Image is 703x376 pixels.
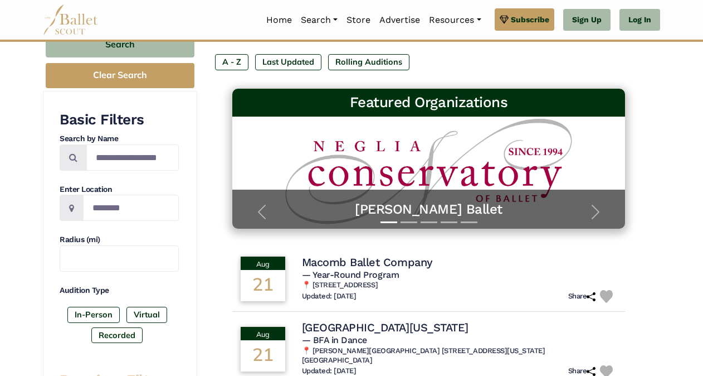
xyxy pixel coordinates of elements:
h4: Audition Type [60,285,179,296]
h4: Enter Location [60,184,179,195]
div: Aug [241,257,285,270]
label: In-Person [67,307,120,322]
label: Rolling Auditions [328,54,409,70]
a: Search [296,8,342,32]
h6: Share [568,292,596,301]
button: Clear Search [46,63,194,88]
a: Resources [424,8,485,32]
span: — BFA in Dance [302,335,367,345]
a: Home [262,8,296,32]
h6: Share [568,367,596,376]
div: 21 [241,270,285,301]
h4: Macomb Ballet Company [302,255,433,269]
span: — Year-Round Program [302,269,399,280]
input: Search by names... [86,144,179,171]
a: Sign Up [563,9,611,31]
h3: Featured Organizations [241,93,617,112]
button: Slide 4 [441,216,457,229]
button: Slide 1 [380,216,397,229]
h4: Radius (mi) [60,234,179,245]
button: Slide 3 [421,216,437,229]
label: Recorded [91,327,143,343]
button: Search [46,31,194,57]
span: Subscribe [511,13,549,26]
div: Aug [241,327,285,340]
h6: 📍 [STREET_ADDRESS] [302,281,617,290]
a: Store [342,8,375,32]
label: Virtual [126,307,167,322]
button: Slide 5 [461,216,477,229]
div: 21 [241,340,285,372]
button: Slide 2 [401,216,417,229]
a: Advertise [375,8,424,32]
img: gem.svg [500,13,509,26]
input: Location [83,195,179,221]
a: Log In [619,9,660,31]
label: Last Updated [255,54,321,70]
h3: Basic Filters [60,110,179,129]
a: Subscribe [495,8,554,31]
h6: Updated: [DATE] [302,292,357,301]
a: [PERSON_NAME] Ballet [243,201,614,218]
h6: 📍 [PERSON_NAME][GEOGRAPHIC_DATA] [STREET_ADDRESS][US_STATE] [GEOGRAPHIC_DATA] [302,346,617,365]
h6: Updated: [DATE] [302,367,357,376]
h4: [GEOGRAPHIC_DATA][US_STATE] [302,320,468,335]
h4: Search by Name [60,133,179,144]
label: A - Z [215,54,248,70]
